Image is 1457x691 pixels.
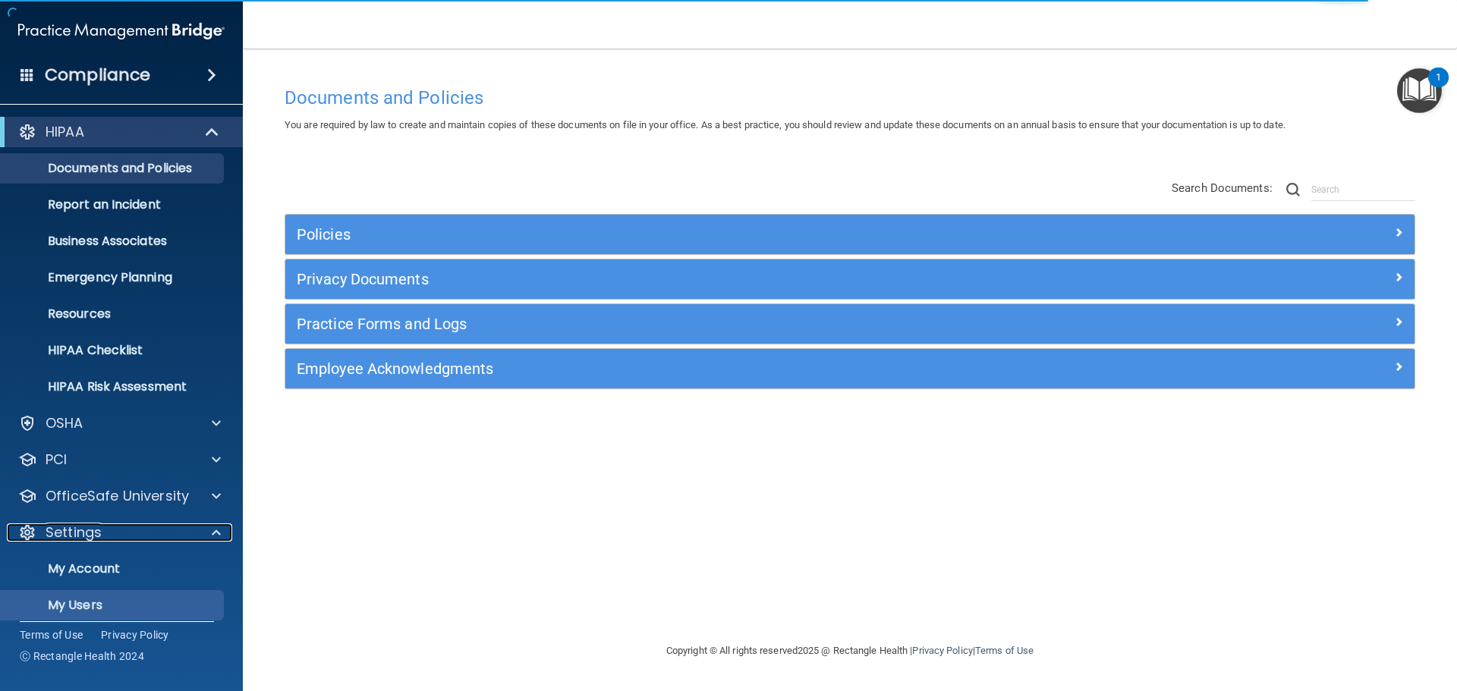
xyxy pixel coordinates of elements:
[10,598,217,613] p: My Users
[18,123,220,141] a: HIPAA
[10,197,217,212] p: Report an Incident
[1397,68,1442,113] button: Open Resource Center, 1 new notification
[1311,178,1415,201] input: Search
[101,627,169,642] a: Privacy Policy
[20,649,144,664] span: Ⓒ Rectangle Health 2024
[1286,183,1300,196] img: ic-search.3b580494.png
[18,487,221,505] a: OfficeSafe University
[285,119,1285,130] span: You are required by law to create and maintain copies of these documents on file in your office. ...
[46,451,67,469] p: PCI
[18,523,221,542] a: Settings
[1436,77,1441,97] div: 1
[297,356,1403,381] a: Employee Acknowledgments
[297,360,1121,377] h5: Employee Acknowledgments
[45,64,150,86] h4: Compliance
[1172,181,1273,195] span: Search Documents:
[10,379,217,394] p: HIPAA Risk Assessment
[297,312,1403,336] a: Practice Forms and Logs
[18,16,225,46] img: PMB logo
[10,270,217,285] p: Emergency Planning
[297,226,1121,243] h5: Policies
[297,222,1403,247] a: Policies
[46,123,84,141] p: HIPAA
[10,561,217,576] p: My Account
[20,627,83,642] a: Terms of Use
[46,487,189,505] p: OfficeSafe University
[1194,583,1439,644] iframe: Drift Widget Chat Controller
[285,88,1415,108] h4: Documents and Policies
[10,161,217,176] p: Documents and Policies
[10,343,217,358] p: HIPAA Checklist
[975,645,1034,656] a: Terms of Use
[297,271,1121,287] h5: Privacy Documents
[10,234,217,249] p: Business Associates
[912,645,972,656] a: Privacy Policy
[18,451,221,469] a: PCI
[18,414,221,432] a: OSHA
[573,627,1127,675] div: Copyright © All rights reserved 2025 @ Rectangle Health | |
[46,414,83,432] p: OSHA
[297,316,1121,332] h5: Practice Forms and Logs
[46,523,102,542] p: Settings
[10,306,217,322] p: Resources
[297,267,1403,291] a: Privacy Documents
